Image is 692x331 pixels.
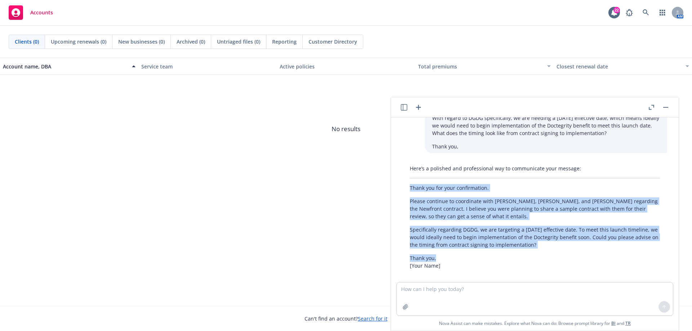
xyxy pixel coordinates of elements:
button: Total premiums [415,58,554,75]
span: Reporting [272,38,297,45]
span: Accounts [30,10,53,15]
a: Accounts [6,3,56,23]
a: Switch app [655,5,670,20]
p: Thank you for your confirmation. [410,184,660,192]
span: Upcoming renewals (0) [51,38,106,45]
div: Closest renewal date [556,63,681,70]
div: 22 [613,7,620,13]
button: Service team [138,58,277,75]
p: Thank you, [Your Name] [410,254,660,269]
p: Specifically regarding DGDG, we are targeting a [DATE] effective date. To meet this launch timeli... [410,226,660,249]
p: With regard to DGDG specifically, we are needing a [DATE] effective date, which means ideally we ... [432,114,660,137]
p: Here’s a polished and professional way to communicate your message: [410,165,660,172]
div: Active policies [280,63,412,70]
span: Archived (0) [177,38,205,45]
span: Nova Assist can make mistakes. Explore what Nova can do: Browse prompt library for and [394,316,676,331]
p: Please continue to coordinate with [PERSON_NAME], [PERSON_NAME], and [PERSON_NAME] regarding the ... [410,197,660,220]
div: Service team [141,63,274,70]
button: Active policies [277,58,415,75]
a: TR [625,320,631,326]
div: Total premiums [418,63,543,70]
div: Account name, DBA [3,63,128,70]
a: BI [611,320,616,326]
span: Customer Directory [309,38,357,45]
span: Clients (0) [15,38,39,45]
button: Closest renewal date [554,58,692,75]
a: Search for it [358,315,387,322]
p: Thank you, [432,143,660,150]
span: Untriaged files (0) [217,38,260,45]
a: Search [639,5,653,20]
a: Report a Bug [622,5,636,20]
span: Can't find an account? [305,315,387,322]
span: New businesses (0) [118,38,165,45]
